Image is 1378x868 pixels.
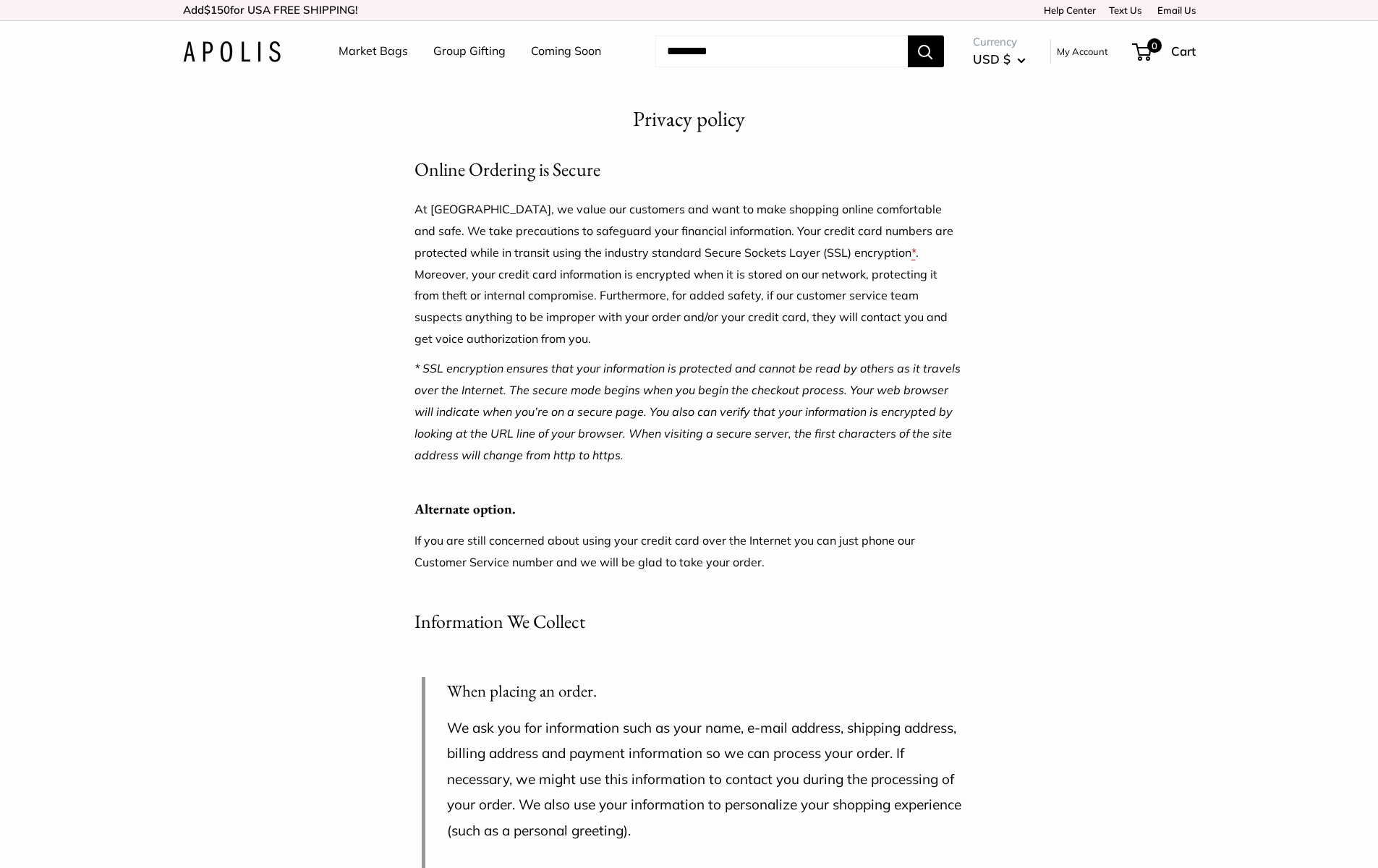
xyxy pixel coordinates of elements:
strong: Alternate option. [414,500,516,518]
em: * SSL encryption ensures that your information is protected and cannot be read by others as it tr... [414,361,961,462]
span: Currency [973,32,1026,52]
a: Coming Soon [531,41,601,62]
span: $150 [204,3,230,17]
a: 0 Cart [1134,40,1196,63]
span: 0 [1147,38,1161,53]
a: Help Center [1039,4,1096,16]
input: Search... [655,35,908,67]
a: Text Us [1109,4,1141,16]
a: Group Gifting [433,41,506,62]
button: Search [908,35,944,67]
span: USD $ [973,51,1011,67]
img: Apolis [183,41,281,62]
span: Cart [1171,43,1196,59]
p: We ask you for information such as your name, e-mail address, shipping address, billing address a... [447,715,964,844]
h4: When placing an order. [447,677,964,705]
a: My Account [1057,43,1108,60]
a: Market Bags [339,41,408,62]
h3: Online Ordering is Secure [414,156,964,184]
button: USD $ [973,48,1026,71]
a: Email Us [1152,4,1196,16]
p: If you are still concerned about using your credit card over the Internet you can just phone our ... [414,530,964,574]
p: At [GEOGRAPHIC_DATA], we value our customers and want to make shopping online comfortable and saf... [414,199,964,350]
h3: Information We Collect [414,608,964,636]
h1: Privacy policy [414,103,964,134]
